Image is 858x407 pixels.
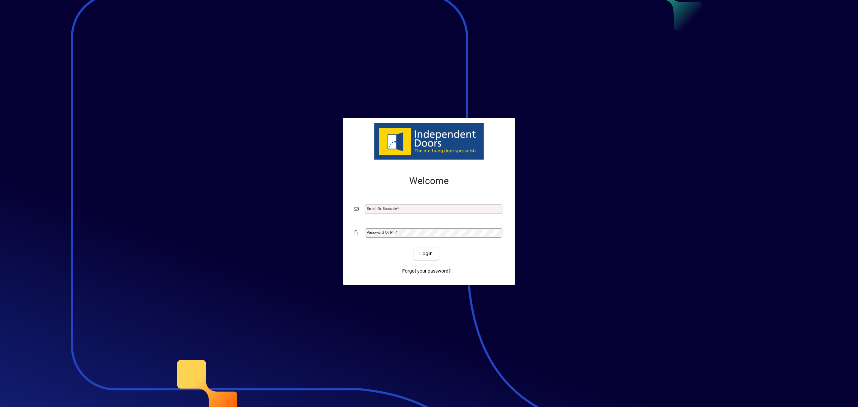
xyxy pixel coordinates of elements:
mat-label: Password or Pin [367,230,395,235]
span: Forgot your password? [402,268,451,275]
button: Login [414,248,438,260]
span: Login [419,250,433,257]
h2: Welcome [354,175,504,187]
a: Forgot your password? [400,265,453,277]
mat-label: Email or Barcode [367,206,397,211]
